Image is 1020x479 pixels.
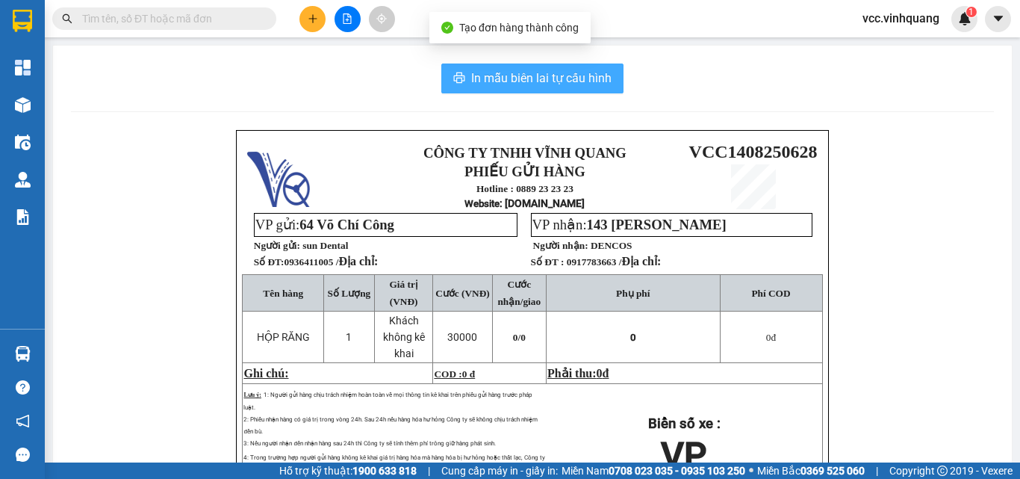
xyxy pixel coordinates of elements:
img: logo [247,144,310,207]
span: Phụ phí [616,288,650,299]
span: caret-down [992,12,1005,25]
button: plus [299,6,326,32]
span: aim [376,13,387,24]
span: Giá trị (VNĐ) [389,279,417,307]
img: warehouse-icon [15,172,31,188]
strong: Hotline : 0889 23 23 23 [476,183,573,194]
span: check-circle [441,22,453,34]
span: 1 [346,331,352,343]
span: Ghi chú: [243,367,288,380]
span: Số Lượng [328,288,371,299]
strong: PHIẾU GỬI HÀNG [464,164,585,179]
span: DENCOS [591,240,632,251]
span: Miền Bắc [757,463,865,479]
img: logo-vxr [13,10,32,32]
span: | [876,463,878,479]
img: dashboard-icon [15,60,31,75]
span: | [428,463,430,479]
span: 0 [766,332,771,343]
span: Cước (VNĐ) [435,288,490,299]
span: Tạo đơn hàng thành công [459,22,579,34]
button: caret-down [985,6,1011,32]
span: 30000 [447,331,477,343]
span: 0 đ [462,368,475,380]
span: question-circle [16,380,30,395]
span: Website [464,198,500,209]
span: message [16,448,30,462]
strong: Biển số xe : [648,415,721,432]
img: warehouse-icon [15,135,31,150]
span: Lưu ý: [243,392,261,398]
span: VP nhận: [532,217,727,232]
span: In mẫu biên lai tự cấu hình [471,69,612,87]
span: 1 [968,7,974,17]
span: Phí COD [751,288,790,299]
input: Tìm tên, số ĐT hoặc mã đơn [82,10,258,27]
strong: Người nhận: [533,240,588,251]
span: printer [453,72,465,86]
span: HỘP RĂNG [257,331,310,343]
sup: 1 [966,7,977,17]
button: file-add [335,6,361,32]
span: plus [308,13,318,24]
img: warehouse-icon [15,346,31,362]
button: printerIn mẫu biên lai tự cấu hình [441,64,623,93]
span: Phải thu: [547,367,609,380]
span: đ [603,367,609,380]
span: ⚪️ [749,468,753,474]
span: 143 [PERSON_NAME] [587,217,727,232]
strong: CÔNG TY TNHH VĨNH QUANG [423,145,626,161]
span: 0/ [513,332,526,343]
strong: 1900 633 818 [352,465,417,477]
img: warehouse-icon [15,97,31,113]
span: 3: Nếu người nhận đến nhận hàng sau 24h thì Công ty sẽ tính thêm phí trông giữ hàng phát sinh. [243,440,495,447]
span: Khách không kê khai [383,315,425,359]
span: 0936411005 / [284,256,378,268]
span: copyright [937,466,948,476]
span: file-add [342,13,352,24]
span: 64 Võ Chí Công [299,217,394,232]
img: icon-new-feature [958,12,971,25]
span: COD : [434,368,475,380]
span: 0 [597,367,603,380]
span: đ [766,332,776,343]
span: Địa chỉ: [338,255,378,268]
span: 0 [630,332,636,343]
strong: Số ĐT : [531,256,565,268]
span: Miền Nam [562,463,745,479]
span: 0917783663 / [567,256,662,268]
span: Tên hàng [263,288,303,299]
strong: Số ĐT: [254,256,379,268]
span: search [62,13,72,24]
span: notification [16,414,30,428]
strong: : [DOMAIN_NAME] [464,197,585,209]
span: Hỗ trợ kỹ thuật: [279,463,417,479]
span: vcc.vinhquang [850,9,951,28]
img: solution-icon [15,209,31,225]
span: 2: Phiếu nhận hàng có giá trị trong vòng 24h. Sau 24h nếu hàng hóa hư hỏng Công ty sẽ không chịu ... [243,416,538,435]
span: Cước nhận/giao [497,279,541,307]
span: 1: Người gửi hàng chịu trách nhiệm hoàn toàn về mọi thông tin kê khai trên phiếu gửi hàng trước p... [243,392,532,411]
button: aim [369,6,395,32]
strong: Người gửi: [254,240,300,251]
span: 4: Trong trường hợp người gửi hàng không kê khai giá trị hàng hóa mà hàng hóa bị hư hỏng hoặc thấ... [243,454,545,473]
span: 0 [520,332,526,343]
strong: 0369 525 060 [800,465,865,477]
span: Địa chỉ: [621,255,661,268]
span: VP gửi: [255,217,394,232]
span: Cung cấp máy in - giấy in: [441,463,558,479]
strong: 0708 023 035 - 0935 103 250 [609,465,745,477]
span: sun Dental [302,240,348,251]
span: VCC1408250628 [689,142,818,161]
